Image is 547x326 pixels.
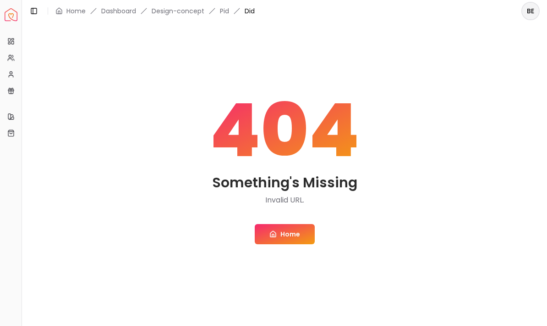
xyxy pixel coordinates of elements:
[66,6,86,16] a: Home
[212,174,357,191] h2: Something's Missing
[245,6,255,16] span: Did
[101,6,136,16] a: Dashboard
[5,8,17,21] img: Spacejoy Logo
[5,8,17,21] a: Spacejoy
[255,224,315,244] a: Home
[521,2,540,20] button: BE
[220,6,229,16] a: Pid
[152,6,204,16] a: Design-concept
[55,6,255,16] nav: breadcrumb
[210,94,360,167] span: 404
[522,3,539,19] span: BE
[265,195,304,206] p: Invalid URL.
